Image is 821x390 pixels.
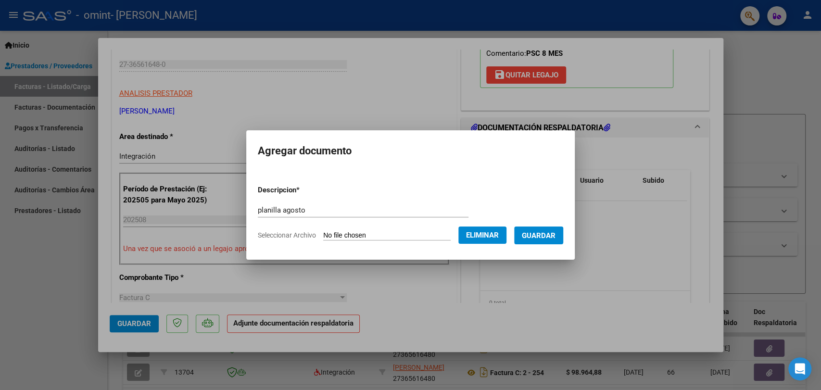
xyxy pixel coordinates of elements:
span: Seleccionar Archivo [258,231,316,239]
span: Eliminar [466,231,499,239]
div: Open Intercom Messenger [788,357,811,380]
p: Descripcion [258,185,350,196]
button: Eliminar [458,226,506,244]
h2: Agregar documento [258,142,563,160]
span: Guardar [522,231,556,240]
button: Guardar [514,226,563,244]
